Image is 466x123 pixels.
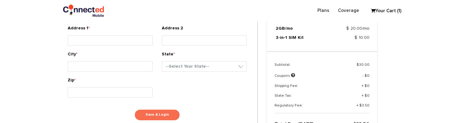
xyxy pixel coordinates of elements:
[368,6,399,16] a: Your Cart (1)
[276,36,304,40] a: 3-in-1 SIM Kit
[68,51,78,60] label: City
[68,77,76,86] label: Zip
[395,52,466,123] iframe: Chat Widget
[367,74,369,78] span: 0
[334,5,363,17] a: Coverage
[339,73,369,84] td: - $
[275,103,339,114] td: Regulatory Fee:
[275,73,339,84] td: Coupons
[134,109,180,121] button: Save & Login
[323,25,369,35] td: $ 20.00/mo
[275,84,339,93] td: Shipping Fee:
[276,27,293,31] a: 2GB/mo
[162,25,183,34] label: Address 2
[339,103,369,114] td: + $
[275,94,339,103] td: State Tax:
[68,25,90,34] label: Address 1
[367,84,369,88] span: 0
[339,94,369,103] td: + $
[162,51,175,60] label: State
[362,104,369,108] span: 3.50
[367,94,369,98] span: 0
[313,5,334,17] a: Plans
[323,35,369,44] td: $ 10.00
[339,84,369,93] td: + $
[339,63,369,73] td: $
[359,63,369,67] span: 30.00
[275,63,339,73] td: Subtotal:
